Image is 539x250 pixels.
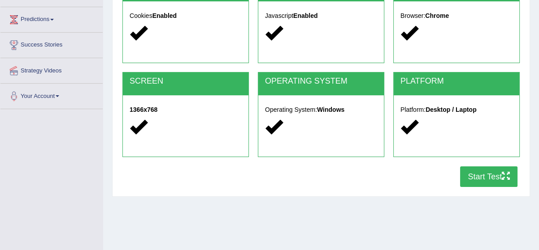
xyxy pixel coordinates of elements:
[460,166,517,187] button: Start Test
[152,12,177,19] strong: Enabled
[265,106,377,113] h5: Operating System:
[130,13,242,19] h5: Cookies
[0,58,103,81] a: Strategy Videos
[265,13,377,19] h5: Javascript
[400,106,513,113] h5: Platform:
[0,84,103,106] a: Your Account
[130,106,157,113] strong: 1366x768
[426,106,477,113] strong: Desktop / Laptop
[293,12,317,19] strong: Enabled
[317,106,344,113] strong: Windows
[130,77,242,86] h2: SCREEN
[265,77,377,86] h2: OPERATING SYSTEM
[425,12,449,19] strong: Chrome
[0,7,103,30] a: Predictions
[400,77,513,86] h2: PLATFORM
[0,33,103,55] a: Success Stories
[400,13,513,19] h5: Browser:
